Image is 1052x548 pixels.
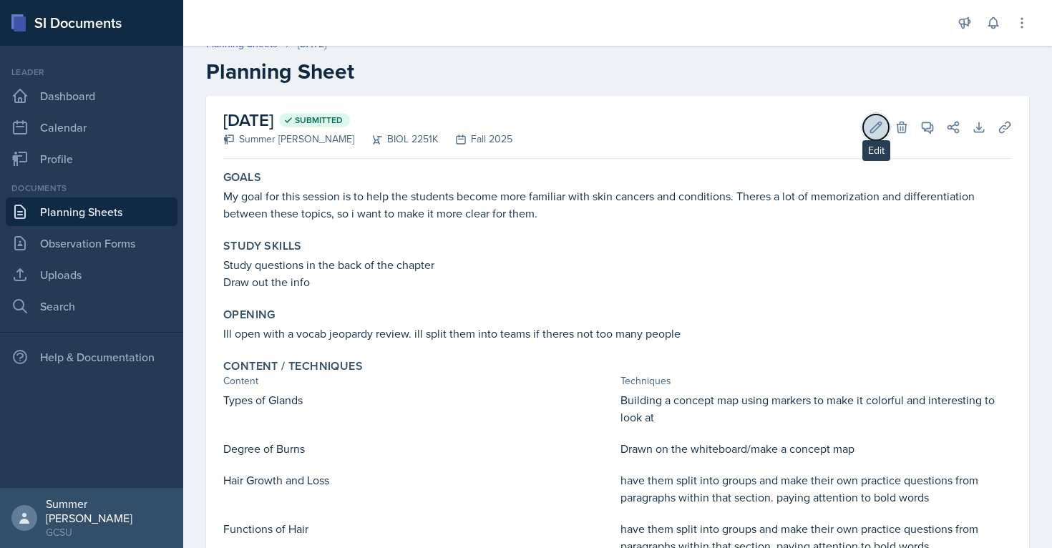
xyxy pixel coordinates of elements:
[206,59,1029,84] h2: Planning Sheet
[223,239,302,253] label: Study Skills
[438,132,512,147] div: Fall 2025
[223,373,615,388] div: Content
[354,132,438,147] div: BIOL 2251K
[295,114,343,126] span: Submitted
[46,496,172,525] div: Summer [PERSON_NAME]
[223,325,1012,342] p: Ill open with a vocab jeopardy review. ill split them into teams if theres not too many people
[6,82,177,110] a: Dashboard
[6,113,177,142] a: Calendar
[620,471,1012,506] p: have them split into groups and make their own practice questions from paragraphs within that sec...
[223,391,615,408] p: Types of Glands
[46,525,172,539] div: GCSU
[6,182,177,195] div: Documents
[6,197,177,226] a: Planning Sheets
[6,145,177,173] a: Profile
[223,273,1012,290] p: Draw out the info
[6,343,177,371] div: Help & Documentation
[223,359,363,373] label: Content / Techniques
[863,114,889,140] button: Edit
[6,229,177,258] a: Observation Forms
[223,256,1012,273] p: Study questions in the back of the chapter
[223,308,276,322] label: Opening
[223,170,261,185] label: Goals
[223,440,615,457] p: Degree of Burns
[223,132,354,147] div: Summer [PERSON_NAME]
[223,520,615,537] p: Functions of Hair
[223,471,615,489] p: Hair Growth and Loss
[6,260,177,289] a: Uploads
[620,373,1012,388] div: Techniques
[6,292,177,321] a: Search
[620,391,1012,426] p: Building a concept map using markers to make it colorful and interesting to look at
[6,66,177,79] div: Leader
[620,440,1012,457] p: Drawn on the whiteboard/make a concept map
[223,107,512,133] h2: [DATE]
[223,187,1012,222] p: My goal for this session is to help the students become more familiar with skin cancers and condi...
